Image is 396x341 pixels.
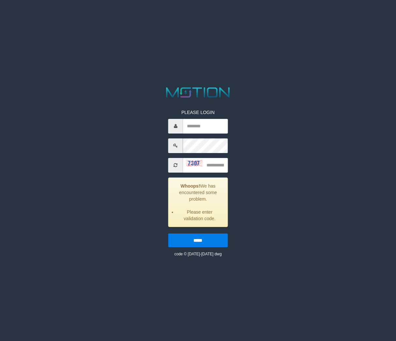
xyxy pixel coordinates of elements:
[163,86,233,99] img: MOTION_logo.png
[174,252,221,256] small: code © [DATE]-[DATE] dwg
[177,209,222,222] li: Please enter validation code.
[186,160,203,166] img: captcha
[168,109,228,116] p: PLEASE LOGIN
[168,178,228,227] div: We has encountered some problem.
[180,183,200,189] strong: Whoops!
